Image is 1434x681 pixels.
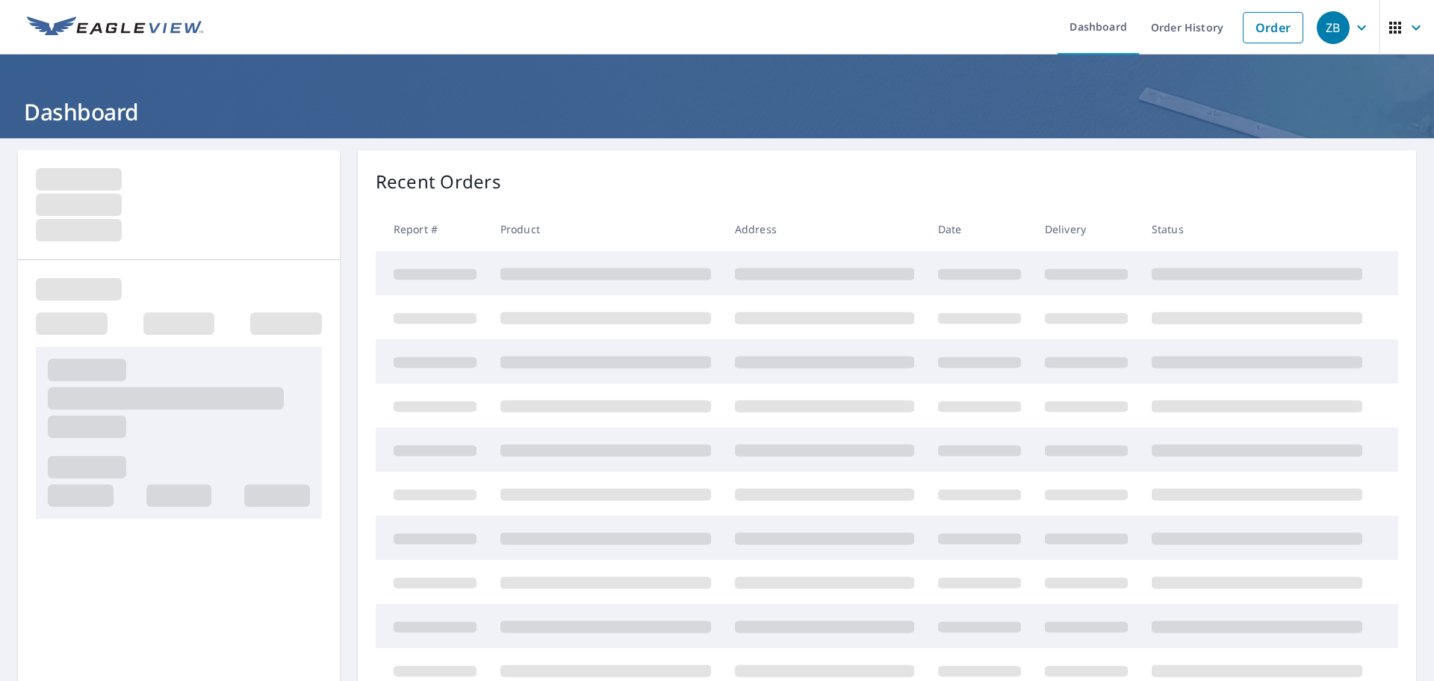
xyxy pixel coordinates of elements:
[1140,207,1374,251] th: Status
[27,16,203,39] img: EV Logo
[488,207,723,251] th: Product
[1317,11,1350,44] div: ZB
[1243,12,1303,43] a: Order
[1033,207,1140,251] th: Delivery
[723,207,926,251] th: Address
[926,207,1033,251] th: Date
[376,207,488,251] th: Report #
[18,96,1416,127] h1: Dashboard
[376,168,501,195] p: Recent Orders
